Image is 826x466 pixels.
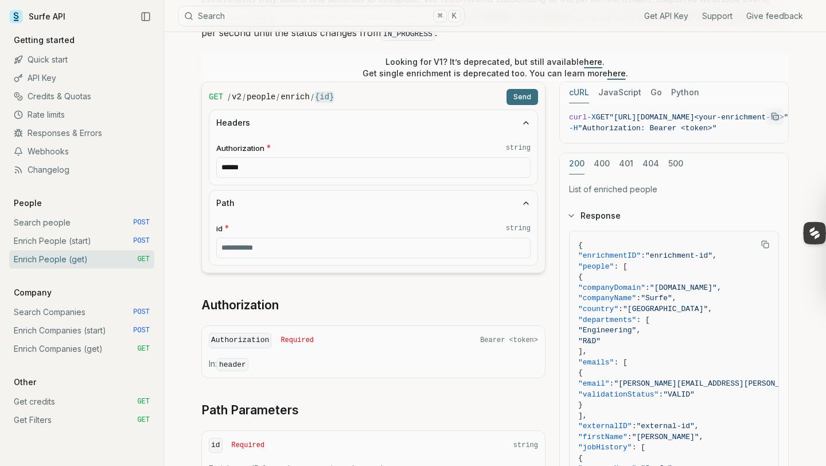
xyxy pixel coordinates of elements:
[137,255,150,264] span: GET
[209,358,538,371] p: In:
[614,358,627,367] span: : [
[671,82,699,103] button: Python
[636,316,649,324] span: : [
[594,153,610,174] button: 400
[216,223,223,234] span: id
[578,379,610,388] span: "email"
[636,294,641,302] span: :
[133,218,150,227] span: POST
[642,153,659,174] button: 404
[243,91,246,103] span: /
[216,143,264,154] span: Authorization
[209,191,537,216] button: Path
[276,91,279,103] span: /
[636,326,641,335] span: ,
[578,124,717,133] span: "Authorization: Bearer <token>"
[628,433,632,441] span: :
[201,297,279,313] a: Authorization
[578,347,587,356] span: ],
[9,34,79,46] p: Getting started
[209,438,223,453] code: id
[596,113,609,122] span: GET
[578,241,583,250] span: {
[434,10,446,22] kbd: ⌘
[133,326,150,335] span: POST
[178,6,465,26] button: Search⌘K
[650,82,662,103] button: Go
[609,113,788,122] span: "[URL][DOMAIN_NAME]<your-enrichment-id>"
[672,294,677,302] span: ,
[668,153,683,174] button: 500
[578,305,618,313] span: "country"
[644,10,688,22] a: Get API Key
[746,10,803,22] a: Give feedback
[578,411,587,420] span: ],
[569,82,589,103] button: cURL
[560,201,788,231] button: Response
[9,106,154,124] a: Rate limits
[9,287,56,298] p: Company
[9,142,154,161] a: Webhooks
[578,337,601,345] span: "R&D"
[381,28,435,41] code: IN_PROGRESS
[578,284,645,292] span: "companyDomain"
[641,294,672,302] span: "Surfe"
[9,51,154,69] a: Quick start
[708,305,712,313] span: ,
[232,441,265,450] span: Required
[645,251,712,260] span: "enrichment-id"
[641,251,645,260] span: :
[228,91,231,103] span: /
[133,236,150,246] span: POST
[636,422,694,430] span: "external-id"
[9,232,154,250] a: Enrich People (start) POST
[618,305,623,313] span: :
[569,113,587,122] span: curl
[209,110,537,135] button: Headers
[448,10,461,22] kbd: K
[695,422,699,430] span: ,
[578,454,583,463] span: {
[619,153,633,174] button: 401
[232,91,241,103] code: v2
[247,91,275,103] code: people
[650,284,717,292] span: "[DOMAIN_NAME]"
[757,236,774,253] button: Copy Text
[9,303,154,321] a: Search Companies POST
[9,69,154,87] a: API Key
[623,305,708,313] span: "[GEOGRAPHIC_DATA]"
[766,108,784,125] button: Copy Text
[9,87,154,106] a: Credits & Quotas
[480,336,538,345] span: Bearer <token>
[712,251,717,260] span: ,
[569,124,578,133] span: -H
[9,321,154,340] a: Enrich Companies (start) POST
[209,333,271,348] code: Authorization
[578,401,583,409] span: }
[598,82,641,103] button: JavaScript
[702,10,733,22] a: Support
[506,89,538,105] button: Send
[9,213,154,232] a: Search people POST
[578,390,659,399] span: "validationStatus"
[315,91,334,103] code: {id}
[217,358,248,371] code: header
[699,433,704,441] span: ,
[610,379,614,388] span: :
[578,358,614,367] span: "emails"
[663,390,695,399] span: "VALID"
[569,153,585,174] button: 200
[632,433,699,441] span: "[PERSON_NAME]"
[607,68,626,78] a: here
[9,250,154,269] a: Enrich People (get) GET
[209,91,223,103] span: GET
[578,368,583,377] span: {
[363,56,628,79] p: Looking for V1? It’s deprecated, but still available . Get single enrichment is deprecated too. Y...
[614,262,627,271] span: : [
[280,91,309,103] code: enrich
[9,8,65,25] a: Surfe API
[659,390,663,399] span: :
[578,316,636,324] span: "departments"
[137,344,150,354] span: GET
[311,91,314,103] span: /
